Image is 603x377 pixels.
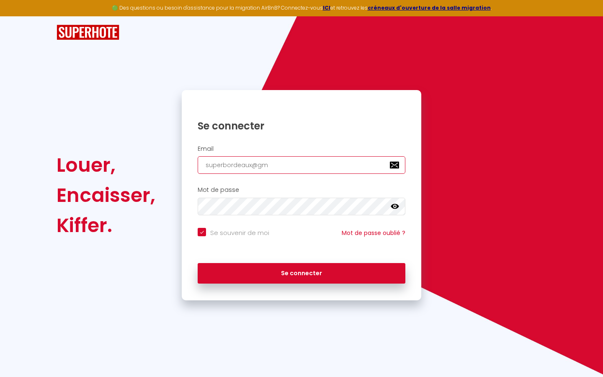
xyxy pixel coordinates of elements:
[198,263,405,284] button: Se connecter
[57,180,155,210] div: Encaisser,
[368,4,491,11] a: créneaux d'ouverture de la salle migration
[198,145,405,152] h2: Email
[57,25,119,40] img: SuperHote logo
[57,210,155,240] div: Kiffer.
[7,3,32,28] button: Ouvrir le widget de chat LiveChat
[198,186,405,194] h2: Mot de passe
[342,229,405,237] a: Mot de passe oublié ?
[57,150,155,180] div: Louer,
[323,4,330,11] a: ICI
[198,156,405,174] input: Ton Email
[198,119,405,132] h1: Se connecter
